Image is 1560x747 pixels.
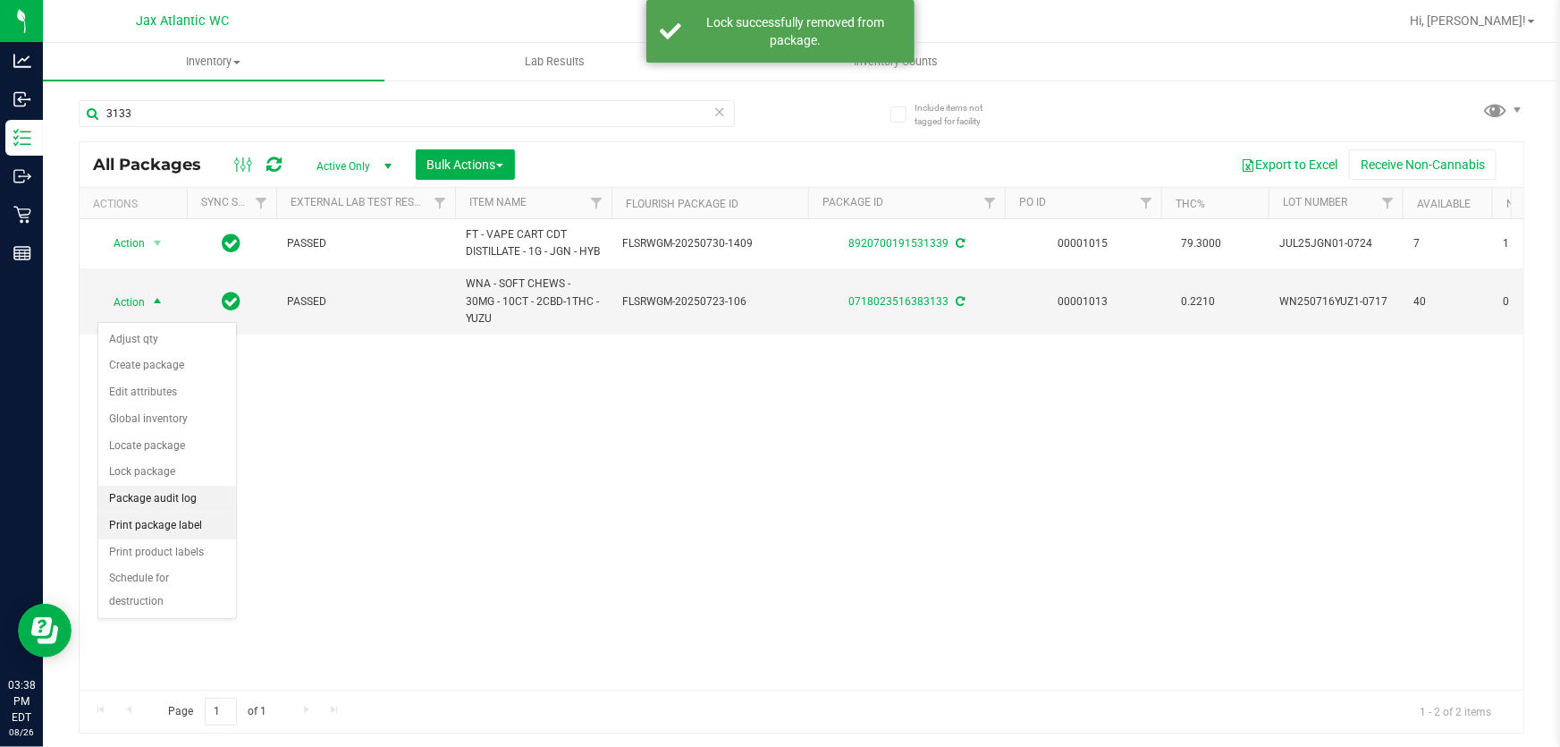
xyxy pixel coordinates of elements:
[98,379,236,406] li: Edit attributes
[98,486,236,513] li: Package audit log
[79,100,735,127] input: Search Package ID, Item Name, SKU, Lot or Part Number...
[43,43,384,81] a: Inventory
[13,206,31,224] inline-svg: Retail
[97,290,146,315] span: Action
[136,13,229,29] span: Jax Atlantic WC
[953,295,965,308] span: Sync from Compliance System
[501,54,609,70] span: Lab Results
[626,198,738,210] a: Flourish Package ID
[291,196,431,208] a: External Lab Test Result
[582,188,611,218] a: Filter
[1413,235,1481,252] span: 7
[1413,293,1481,310] span: 40
[1176,198,1205,210] a: THC%
[97,231,146,256] span: Action
[1229,149,1349,180] button: Export to Excel
[1373,188,1403,218] a: Filter
[93,198,180,210] div: Actions
[469,196,527,208] a: Item Name
[98,433,236,460] li: Locate package
[713,100,726,123] span: Clear
[1405,698,1505,725] span: 1 - 2 of 2 items
[98,513,236,539] li: Print package label
[953,237,965,250] span: Sync from Compliance System
[1279,235,1392,252] span: JUL25JGN01-0724
[848,237,949,250] a: 8920700191531339
[287,235,444,252] span: PASSED
[93,155,219,174] span: All Packages
[8,677,35,726] p: 03:38 PM EDT
[848,295,949,308] a: 0718023516383133
[416,149,515,180] button: Bulk Actions
[466,226,601,260] span: FT - VAPE CART CDT DISTILLATE - 1G - JGN - HYB
[13,129,31,147] inline-svg: Inventory
[1172,289,1224,315] span: 0.2210
[98,352,236,379] li: Create package
[1410,13,1526,28] span: Hi, [PERSON_NAME]!
[691,13,901,49] div: Lock successfully removed from package.
[1058,295,1109,308] a: 00001013
[98,565,236,615] li: Schedule for destruction
[43,54,384,70] span: Inventory
[98,539,236,566] li: Print product labels
[915,101,1004,128] span: Include items not tagged for facility
[8,726,35,739] p: 08/26
[13,52,31,70] inline-svg: Analytics
[1349,149,1497,180] button: Receive Non-Cannabis
[1417,198,1471,210] a: Available
[247,188,276,218] a: Filter
[1172,231,1230,257] span: 79.3000
[201,196,270,208] a: Sync Status
[153,698,282,726] span: Page of 1
[287,293,444,310] span: PASSED
[622,293,797,310] span: FLSRWGM-20250723-106
[427,157,503,172] span: Bulk Actions
[384,43,726,81] a: Lab Results
[1279,293,1392,310] span: WN250716YUZ1-0717
[98,459,236,486] li: Lock package
[147,231,169,256] span: select
[1283,196,1347,208] a: Lot Number
[466,276,601,327] span: WNA - SOFT CHEWS - 30MG - 10CT - 2CBD-1THC - YUZU
[98,327,236,353] li: Adjust qty
[1019,196,1046,208] a: PO ID
[1058,237,1109,250] a: 00001015
[18,604,72,658] iframe: Resource center
[147,290,169,315] span: select
[426,188,455,218] a: Filter
[98,406,236,433] li: Global inventory
[223,231,241,256] span: In Sync
[205,698,237,726] input: 1
[622,235,797,252] span: FLSRWGM-20250730-1409
[13,167,31,185] inline-svg: Outbound
[975,188,1005,218] a: Filter
[822,196,883,208] a: Package ID
[1132,188,1161,218] a: Filter
[223,289,241,314] span: In Sync
[13,90,31,108] inline-svg: Inbound
[13,244,31,262] inline-svg: Reports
